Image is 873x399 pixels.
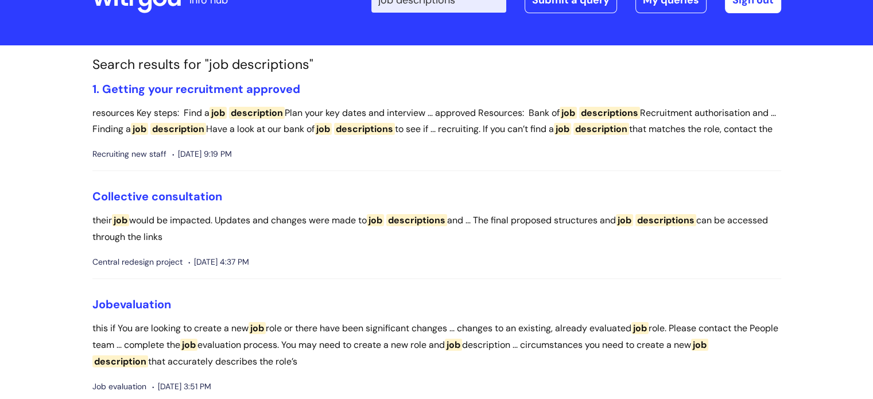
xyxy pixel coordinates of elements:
[573,123,629,135] span: description
[172,147,232,161] span: [DATE] 9:19 PM
[635,214,696,226] span: descriptions
[631,322,649,334] span: job
[229,107,285,119] span: description
[92,212,781,246] p: their would be impacted. Updates and changes were made to and ... The final proposed structures a...
[334,123,395,135] span: descriptions
[92,379,146,394] span: Job evaluation
[92,297,113,312] span: Job
[209,107,227,119] span: job
[315,123,332,135] span: job
[249,322,266,334] span: job
[386,214,447,226] span: descriptions
[150,123,206,135] span: description
[367,214,384,226] span: job
[92,255,183,269] span: Central redesign project
[92,189,222,204] a: Collective consultation
[152,379,211,394] span: [DATE] 3:51 PM
[131,123,148,135] span: job
[92,82,300,96] a: 1. Getting your recruitment approved
[579,107,640,119] span: descriptions
[92,105,781,138] p: resources Key steps: Find a Plan your key dates and interview ... approved Resources: Bank of Rec...
[560,107,577,119] span: job
[112,214,129,226] span: job
[92,297,171,312] a: Jobevaluation
[188,255,249,269] span: [DATE] 4:37 PM
[616,214,633,226] span: job
[92,320,781,370] p: this if You are looking to create a new role or there have been significant changes ... changes t...
[554,123,571,135] span: job
[691,339,708,351] span: job
[92,57,781,73] h1: Search results for "job descriptions"
[180,339,197,351] span: job
[92,147,166,161] span: Recruiting new staff
[445,339,462,351] span: job
[92,355,148,367] span: description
